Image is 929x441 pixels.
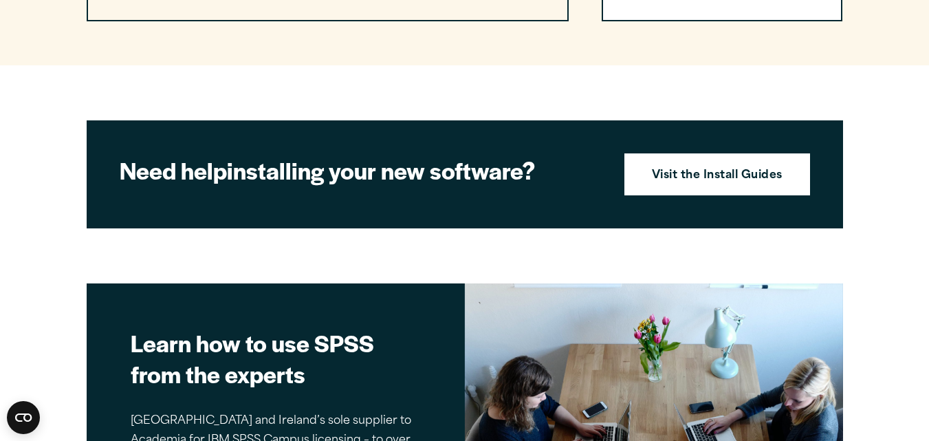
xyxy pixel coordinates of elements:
[120,153,227,186] strong: Need help
[652,167,783,185] strong: Visit the Install Guides
[7,401,40,434] button: Open CMP widget
[131,327,421,389] h2: Learn how to use SPSS from the experts
[120,155,601,186] h2: installing your new software?
[624,153,810,196] a: Visit the Install Guides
